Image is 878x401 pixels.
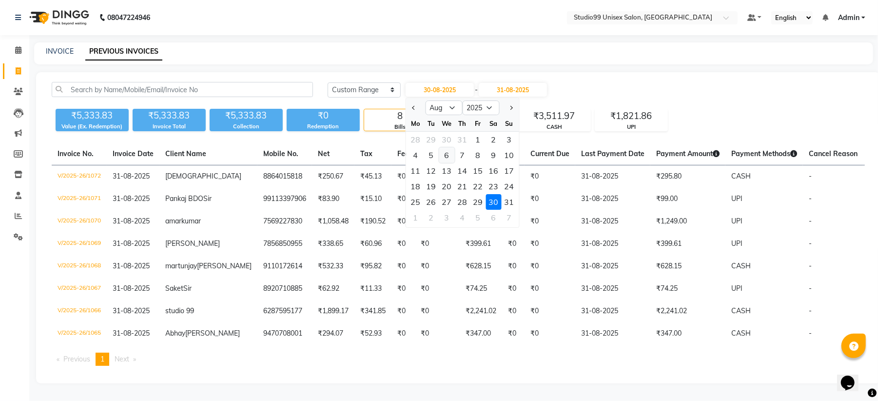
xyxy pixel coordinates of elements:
div: Wednesday, August 27, 2025 [439,194,455,210]
td: ₹294.07 [312,322,354,345]
span: 31-08-2025 [113,284,150,293]
td: ₹0 [525,188,575,210]
span: Saket [165,284,183,293]
div: Saturday, August 9, 2025 [486,147,502,163]
div: 23 [486,179,502,194]
div: 1 [408,210,424,225]
td: ₹341.85 [354,300,391,322]
td: ₹95.82 [354,255,391,278]
div: 26 [424,194,439,210]
div: 2 [424,210,439,225]
div: 10 [502,147,517,163]
div: Thursday, August 28, 2025 [455,194,470,210]
div: 28 [408,132,424,147]
div: 6 [486,210,502,225]
td: ₹399.61 [460,233,502,255]
td: ₹62.92 [312,278,354,300]
td: V/2025-26/1071 [52,188,107,210]
select: Select year [463,100,500,115]
span: UPI [731,239,742,248]
span: 31-08-2025 [113,194,150,203]
td: V/2025-26/1065 [52,322,107,345]
td: ₹0 [525,233,575,255]
td: 8920710885 [257,278,312,300]
div: Wednesday, July 30, 2025 [439,132,455,147]
span: - [809,284,812,293]
div: Saturday, August 23, 2025 [486,179,502,194]
td: ₹74.25 [650,278,725,300]
div: Tu [424,116,439,131]
b: 08047224946 [107,4,150,31]
div: Monday, July 28, 2025 [408,132,424,147]
span: - [809,261,812,270]
div: 7 [455,147,470,163]
div: Mo [408,116,424,131]
div: Sunday, August 10, 2025 [502,147,517,163]
div: 13 [439,163,455,179]
span: - [809,306,812,315]
td: ₹0 [502,300,525,322]
td: 31-08-2025 [575,322,650,345]
td: 9470708001 [257,322,312,345]
button: Next month [507,100,515,116]
a: PREVIOUS INVOICES [85,43,162,60]
div: 29 [424,132,439,147]
div: 11 [408,163,424,179]
span: - [475,85,478,95]
td: 99113397906 [257,188,312,210]
td: ₹2,241.02 [650,300,725,322]
td: V/2025-26/1068 [52,255,107,278]
span: CASH [731,261,751,270]
td: ₹0 [502,255,525,278]
div: 4 [408,147,424,163]
div: 12 [424,163,439,179]
div: Wednesday, September 3, 2025 [439,210,455,225]
div: 31 [455,132,470,147]
span: [PERSON_NAME] [165,239,220,248]
div: ₹5,333.83 [133,109,206,122]
div: 21 [455,179,470,194]
div: Fr [470,116,486,131]
div: 18 [408,179,424,194]
span: UPI [731,194,742,203]
td: ₹190.52 [354,210,391,233]
span: Last Payment Date [581,149,644,158]
span: Next [115,355,129,363]
td: V/2025-26/1067 [52,278,107,300]
span: UPI [731,284,742,293]
div: Saturday, September 6, 2025 [486,210,502,225]
span: Sir [203,194,212,203]
td: ₹347.00 [650,322,725,345]
td: ₹338.65 [312,233,354,255]
div: ₹3,511.97 [518,109,590,123]
td: 31-08-2025 [575,188,650,210]
td: 31-08-2025 [575,233,650,255]
td: ₹0 [391,322,415,345]
div: Su [502,116,517,131]
td: ₹0 [391,300,415,322]
div: 17 [502,163,517,179]
div: 27 [439,194,455,210]
td: ₹15.10 [354,188,391,210]
div: 6 [439,147,455,163]
div: Friday, August 22, 2025 [470,179,486,194]
div: 1 [470,132,486,147]
div: 30 [486,194,502,210]
td: ₹0 [525,210,575,233]
span: CASH [731,172,751,180]
td: ₹0 [415,233,460,255]
td: 9110172614 [257,255,312,278]
input: End Date [479,83,547,97]
td: ₹74.25 [460,278,502,300]
span: Admin [838,13,859,23]
td: ₹45.13 [354,165,391,188]
span: Tax [360,149,372,158]
span: - [809,239,812,248]
a: INVOICE [46,47,74,56]
div: Friday, August 8, 2025 [470,147,486,163]
span: 31-08-2025 [113,329,150,338]
td: ₹0 [502,233,525,255]
div: Thursday, July 31, 2025 [455,132,470,147]
span: - [809,194,812,203]
td: ₹628.15 [650,255,725,278]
